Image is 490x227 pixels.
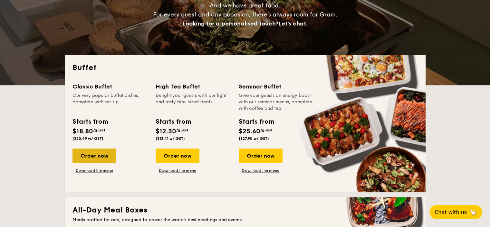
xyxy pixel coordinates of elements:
span: 🦙 [469,209,477,216]
div: Order now [239,149,283,163]
div: Starts from [72,117,108,127]
span: And we have great food. For every guest and any occasion, there’s always room for Grain. [153,2,337,27]
span: Chat with us [435,209,467,215]
div: Delight your guests with our light and tasty bite-sized treats. [156,92,231,112]
h2: Buffet [72,63,418,73]
div: Give your guests an energy boost with our seminar menus, complete with coffee and tea. [239,92,314,112]
span: ($20.49 w/ GST) [72,136,103,141]
span: ($27.90 w/ GST) [239,136,269,141]
h2: All-Day Meal Boxes [72,205,418,215]
div: Meals crafted for one, designed to power the world's best meetings and events. [72,217,418,223]
div: Starts from [239,117,274,127]
span: Looking for a personalised touch? [182,20,278,27]
span: $25.60 [239,128,260,135]
span: /guest [260,128,273,132]
span: $18.80 [72,128,93,135]
a: Download the menu [156,168,199,173]
div: Our very popular buffet dishes, complete with set-up. [72,92,148,112]
div: Order now [72,149,116,163]
a: Download the menu [72,168,116,173]
span: /guest [93,128,105,132]
div: Seminar Buffet [239,82,314,91]
div: High Tea Buffet [156,82,231,91]
span: $12.30 [156,128,176,135]
button: Chat with us🦙 [429,205,482,219]
div: Order now [156,149,199,163]
div: Classic Buffet [72,82,148,91]
span: ($13.41 w/ GST) [156,136,185,141]
div: Starts from [156,117,191,127]
span: Let's chat. [278,20,308,27]
span: /guest [176,128,188,132]
a: Download the menu [239,168,283,173]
